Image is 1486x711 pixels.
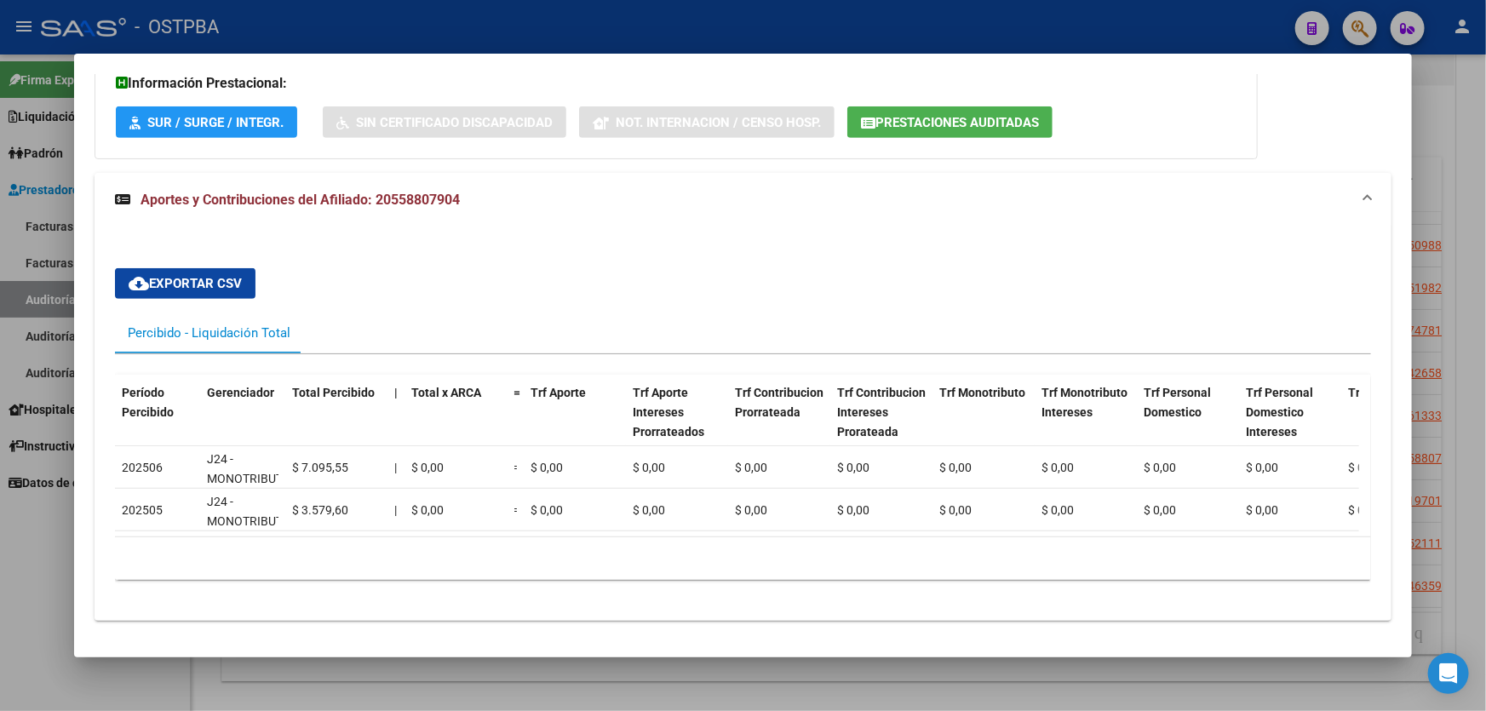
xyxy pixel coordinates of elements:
[1348,386,1397,399] span: Trf Otros
[394,461,397,474] span: |
[129,276,242,291] span: Exportar CSV
[200,375,285,469] datatable-header-cell: Gerenciador
[735,503,767,517] span: $ 0,00
[1348,503,1380,517] span: $ 0,00
[129,273,149,294] mat-icon: cloud_download
[411,386,481,399] span: Total x ARCA
[531,386,586,399] span: Trf Aporte
[531,503,563,517] span: $ 0,00
[579,106,835,138] button: Not. Internacion / Censo Hosp.
[728,375,830,469] datatable-header-cell: Trf Contribucion Prorrateada
[932,375,1035,469] datatable-header-cell: Trf Monotributo
[735,386,823,419] span: Trf Contribucion Prorrateada
[1137,375,1239,469] datatable-header-cell: Trf Personal Domestico
[292,503,348,517] span: $ 3.579,60
[633,461,665,474] span: $ 0,00
[207,452,295,543] span: J24 - MONOTRIBUTO-IGUALDAD SALUD-PRENSA
[735,461,767,474] span: $ 0,00
[837,503,869,517] span: $ 0,00
[507,375,524,469] datatable-header-cell: =
[95,173,1391,227] mat-expansion-panel-header: Aportes y Contribuciones del Afiliado: 20558807904
[323,106,566,138] button: Sin Certificado Discapacidad
[116,73,1236,94] h3: Información Prestacional:
[1041,386,1127,419] span: Trf Monotributo Intereses
[141,192,460,208] span: Aportes y Contribuciones del Afiliado: 20558807904
[1246,386,1313,439] span: Trf Personal Domestico Intereses
[830,375,932,469] datatable-header-cell: Trf Contribucion Intereses Prorateada
[837,461,869,474] span: $ 0,00
[875,115,1039,130] span: Prestaciones Auditadas
[404,375,507,469] datatable-header-cell: Total x ARCA
[128,324,290,342] div: Percibido - Liquidación Total
[633,386,704,439] span: Trf Aporte Intereses Prorrateados
[939,386,1025,399] span: Trf Monotributo
[207,495,295,586] span: J24 - MONOTRIBUTO-IGUALDAD SALUD-PRENSA
[616,115,821,130] span: Not. Internacion / Censo Hosp.
[122,386,174,419] span: Período Percibido
[939,503,972,517] span: $ 0,00
[411,461,444,474] span: $ 0,00
[1239,375,1341,469] datatable-header-cell: Trf Personal Domestico Intereses
[1348,461,1380,474] span: $ 0,00
[115,268,255,299] button: Exportar CSV
[524,375,626,469] datatable-header-cell: Trf Aporte
[1246,503,1278,517] span: $ 0,00
[1428,653,1469,694] div: Open Intercom Messenger
[95,227,1391,621] div: Aportes y Contribuciones del Afiliado: 20558807904
[292,386,375,399] span: Total Percibido
[939,461,972,474] span: $ 0,00
[292,461,348,474] span: $ 7.095,55
[1041,461,1074,474] span: $ 0,00
[847,106,1053,138] button: Prestaciones Auditadas
[387,375,404,469] datatable-header-cell: |
[514,386,520,399] span: =
[1144,461,1176,474] span: $ 0,00
[116,106,297,138] button: SUR / SURGE / INTEGR.
[394,386,398,399] span: |
[1246,461,1278,474] span: $ 0,00
[633,503,665,517] span: $ 0,00
[285,375,387,469] datatable-header-cell: Total Percibido
[122,461,163,474] span: 202506
[207,386,274,399] span: Gerenciador
[1144,386,1211,419] span: Trf Personal Domestico
[1341,375,1443,469] datatable-header-cell: Trf Otros
[514,503,520,517] span: =
[115,375,200,469] datatable-header-cell: Período Percibido
[356,115,553,130] span: Sin Certificado Discapacidad
[837,386,926,439] span: Trf Contribucion Intereses Prorateada
[1035,375,1137,469] datatable-header-cell: Trf Monotributo Intereses
[394,503,397,517] span: |
[1144,503,1176,517] span: $ 0,00
[147,115,284,130] span: SUR / SURGE / INTEGR.
[626,375,728,469] datatable-header-cell: Trf Aporte Intereses Prorrateados
[514,461,520,474] span: =
[531,461,563,474] span: $ 0,00
[122,503,163,517] span: 202505
[1041,503,1074,517] span: $ 0,00
[411,503,444,517] span: $ 0,00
